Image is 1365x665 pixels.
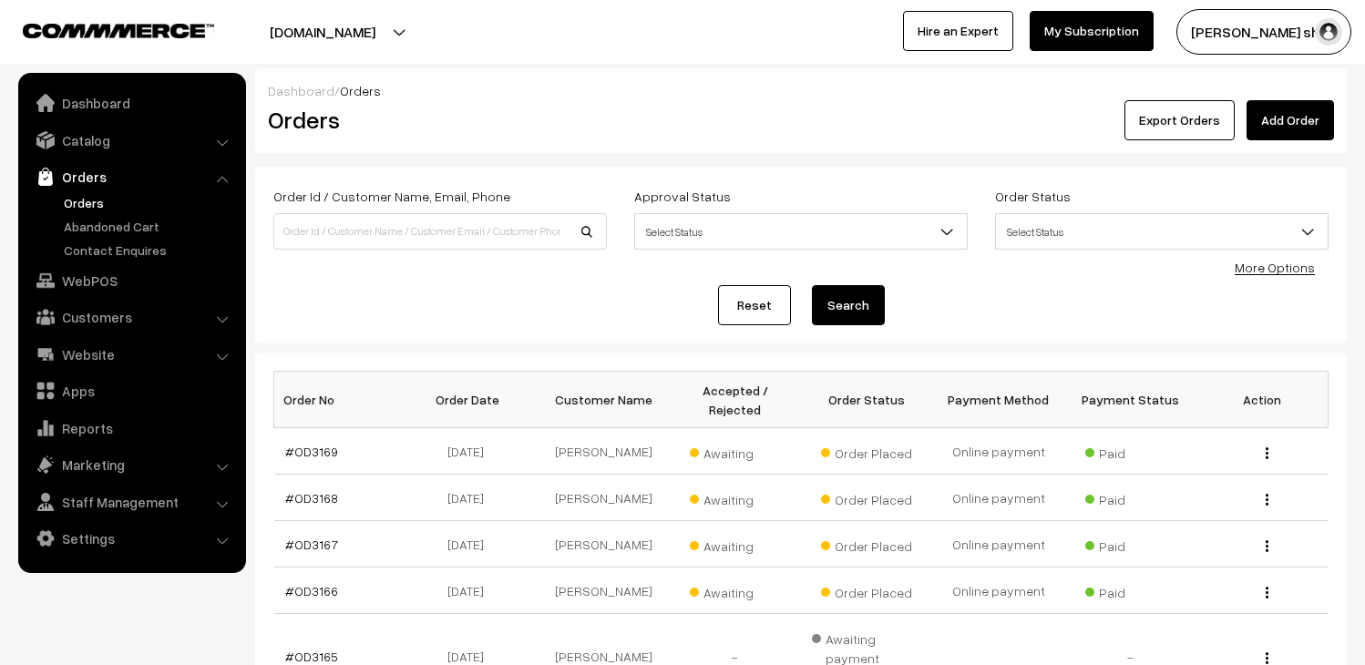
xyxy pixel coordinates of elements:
th: Payment Method [933,372,1065,428]
a: Customers [23,301,240,333]
a: #OD3167 [285,537,338,552]
div: / [268,81,1334,100]
a: Reports [23,412,240,445]
a: Apps [23,374,240,407]
a: Hire an Expert [903,11,1013,51]
th: Order Date [405,372,538,428]
button: [PERSON_NAME] sha… [1176,9,1351,55]
a: #OD3169 [285,444,338,459]
td: [PERSON_NAME] [538,521,670,568]
a: #OD3165 [285,649,338,664]
a: Catalog [23,124,240,157]
a: COMMMERCE [23,18,182,40]
a: Website [23,338,240,371]
td: Online payment [933,568,1065,614]
span: Order Placed [821,578,912,602]
a: Settings [23,522,240,555]
button: Search [812,285,885,325]
a: Reset [718,285,791,325]
span: Paid [1085,578,1176,602]
span: Paid [1085,439,1176,463]
th: Accepted / Rejected [669,372,801,428]
th: Payment Status [1064,372,1196,428]
a: Marketing [23,448,240,481]
span: Awaiting [690,486,781,509]
span: Select Status [635,216,967,248]
label: Order Id / Customer Name, Email, Phone [273,187,510,206]
button: [DOMAIN_NAME] [206,9,439,55]
a: #OD3166 [285,583,338,598]
a: Abandoned Cart [59,217,240,236]
a: Orders [23,160,240,193]
span: Select Status [995,213,1329,250]
a: #OD3168 [285,490,338,506]
span: Awaiting [690,532,781,556]
span: Awaiting [690,439,781,463]
span: Select Status [634,213,968,250]
td: [DATE] [405,521,538,568]
a: Dashboard [23,87,240,119]
img: Menu [1266,540,1268,552]
a: WebPOS [23,264,240,297]
td: [PERSON_NAME] [538,568,670,614]
a: Staff Management [23,486,240,518]
button: Export Orders [1124,100,1235,140]
td: [DATE] [405,428,538,475]
td: Online payment [933,475,1065,521]
input: Order Id / Customer Name / Customer Email / Customer Phone [273,213,607,250]
a: Orders [59,193,240,212]
img: Menu [1266,652,1268,664]
td: [PERSON_NAME] [538,428,670,475]
td: Online payment [933,521,1065,568]
span: Order Placed [821,486,912,509]
span: Orders [340,83,381,98]
td: [DATE] [405,568,538,614]
span: Paid [1085,486,1176,509]
a: Dashboard [268,83,334,98]
span: Paid [1085,532,1176,556]
span: Order Placed [821,532,912,556]
img: Menu [1266,447,1268,459]
a: Add Order [1247,100,1334,140]
label: Order Status [995,187,1071,206]
img: user [1315,18,1342,46]
img: Menu [1266,494,1268,506]
td: [DATE] [405,475,538,521]
label: Approval Status [634,187,731,206]
a: My Subscription [1030,11,1154,51]
span: Awaiting [690,578,781,602]
h2: Orders [268,106,605,134]
a: More Options [1235,260,1315,275]
a: Contact Enquires [59,240,240,260]
td: Online payment [933,428,1065,475]
th: Order No [274,372,406,428]
td: [PERSON_NAME] [538,475,670,521]
th: Order Status [801,372,933,428]
th: Customer Name [538,372,670,428]
span: Order Placed [821,439,912,463]
th: Action [1196,372,1329,428]
img: Menu [1266,587,1268,598]
span: Select Status [996,216,1328,248]
img: COMMMERCE [23,24,214,37]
